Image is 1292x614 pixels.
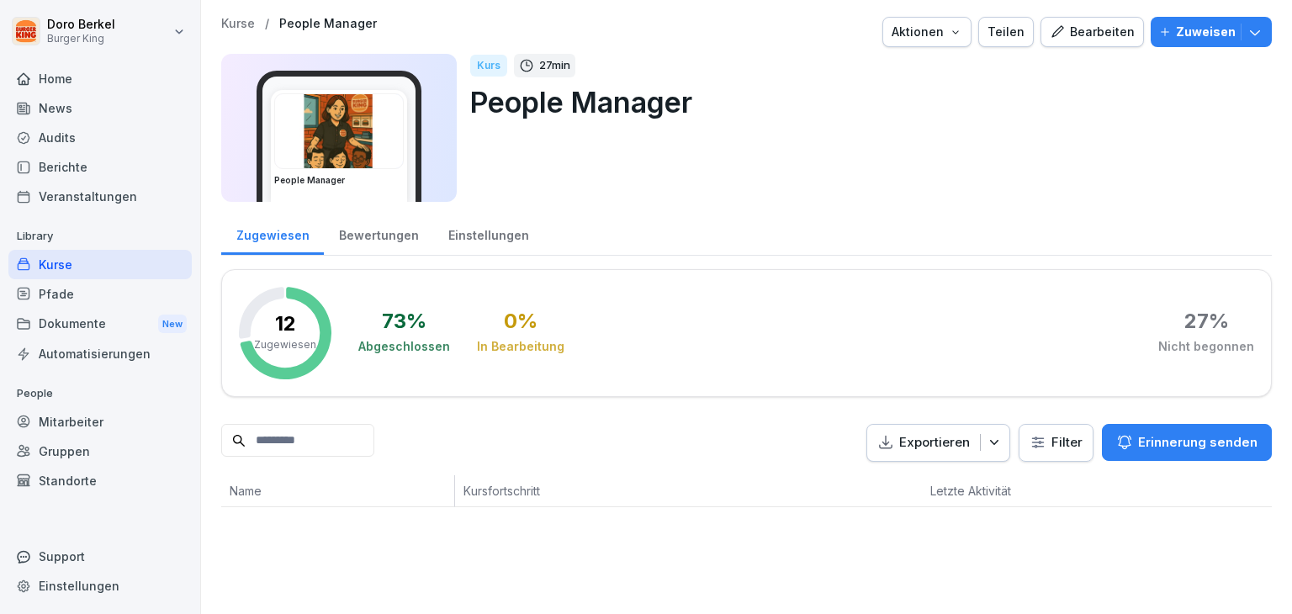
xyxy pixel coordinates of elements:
[1151,17,1272,47] button: Zuweisen
[470,55,507,77] div: Kurs
[275,314,296,334] p: 12
[8,571,192,601] a: Einstellungen
[230,482,446,500] p: Name
[539,57,570,74] p: 27 min
[274,174,404,187] h3: People Manager
[8,309,192,340] div: Dokumente
[8,542,192,571] div: Support
[8,380,192,407] p: People
[275,94,403,168] img: xc3x9m9uz5qfs93t7kmvoxs4.png
[1040,17,1144,47] button: Bearbeiten
[8,466,192,495] a: Standorte
[47,18,115,32] p: Doro Berkel
[1019,425,1093,461] button: Filter
[470,81,1258,124] p: People Manager
[8,152,192,182] a: Berichte
[1158,338,1254,355] div: Nicht begonnen
[978,17,1034,47] button: Teilen
[8,93,192,123] a: News
[504,311,537,331] div: 0 %
[221,17,255,31] a: Kurse
[1138,433,1258,452] p: Erinnerung senden
[8,407,192,437] a: Mitarbeiter
[8,309,192,340] a: DokumenteNew
[158,315,187,334] div: New
[1050,23,1135,41] div: Bearbeiten
[892,23,962,41] div: Aktionen
[1176,23,1236,41] p: Zuweisen
[899,433,970,453] p: Exportieren
[265,17,269,31] p: /
[433,212,543,255] a: Einstellungen
[866,424,1010,462] button: Exportieren
[382,311,426,331] div: 73 %
[930,482,1059,500] p: Letzte Aktivität
[882,17,972,47] button: Aktionen
[463,482,739,500] p: Kursfortschritt
[1102,424,1272,461] button: Erinnerung senden
[8,339,192,368] a: Automatisierungen
[8,64,192,93] a: Home
[47,33,115,45] p: Burger King
[8,123,192,152] a: Audits
[8,223,192,250] p: Library
[324,212,433,255] a: Bewertungen
[279,17,377,31] a: People Manager
[221,212,324,255] a: Zugewiesen
[358,338,450,355] div: Abgeschlossen
[8,250,192,279] a: Kurse
[8,437,192,466] a: Gruppen
[8,279,192,309] a: Pfade
[8,182,192,211] a: Veranstaltungen
[477,338,564,355] div: In Bearbeitung
[254,337,316,352] p: Zugewiesen
[1184,311,1229,331] div: 27 %
[988,23,1025,41] div: Teilen
[1030,434,1083,451] div: Filter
